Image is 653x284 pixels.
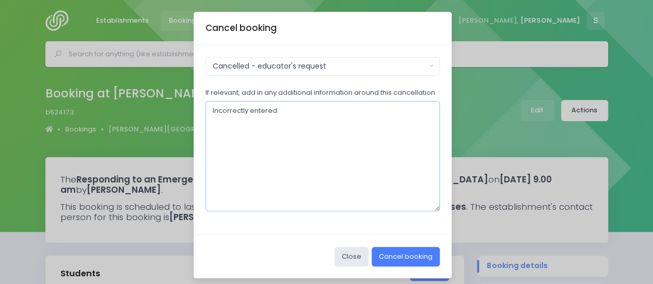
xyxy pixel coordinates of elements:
[335,247,369,266] button: Close
[372,247,440,266] button: Cancel booking
[205,88,435,98] label: If relevant, add in any additional information around this cancellation
[205,57,440,76] button: Cancelled - educator's request
[213,61,426,72] div: Cancelled - educator's request
[205,22,277,35] h5: Cancel booking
